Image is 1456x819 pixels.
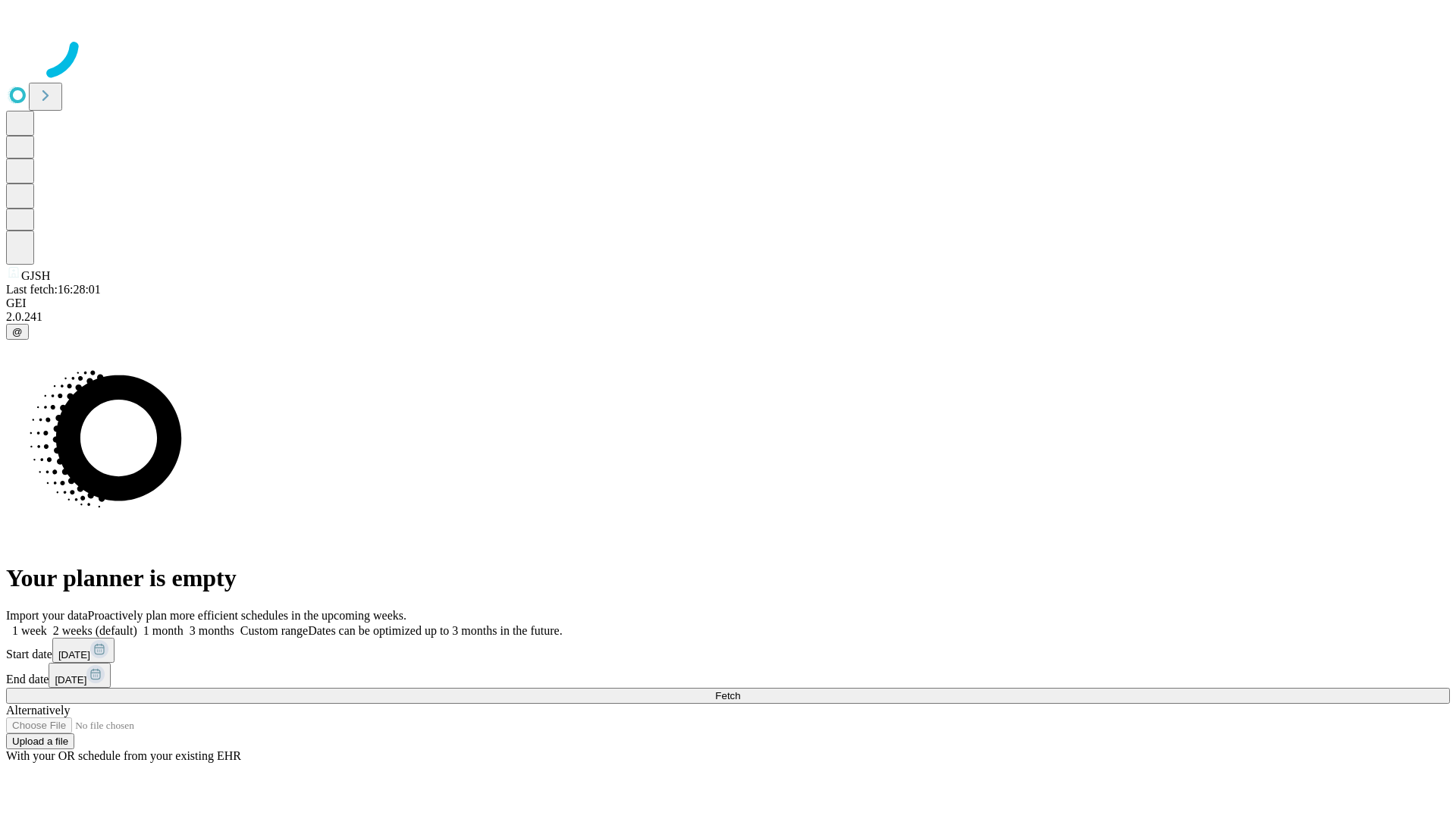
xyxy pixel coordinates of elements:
[143,624,184,637] span: 1 month
[6,609,88,622] span: Import your data
[6,704,70,717] span: Alternatively
[190,624,234,637] span: 3 months
[6,638,1450,663] div: Start date
[12,326,23,337] span: @
[58,649,90,661] span: [DATE]
[6,283,101,296] span: Last fetch: 16:28:01
[715,690,740,701] span: Fetch
[6,749,241,762] span: With your OR schedule from your existing EHR
[21,269,50,282] span: GJSH
[53,624,137,637] span: 2 weeks (default)
[6,324,29,340] button: @
[308,624,562,637] span: Dates can be optimized up to 3 months in the future.
[6,688,1450,704] button: Fetch
[52,638,115,663] button: [DATE]
[12,624,47,637] span: 1 week
[55,674,86,686] span: [DATE]
[6,297,1450,310] div: GEI
[6,663,1450,688] div: End date
[88,609,406,622] span: Proactively plan more efficient schedules in the upcoming weeks.
[6,564,1450,592] h1: Your planner is empty
[49,663,111,688] button: [DATE]
[6,310,1450,324] div: 2.0.241
[6,733,74,749] button: Upload a file
[240,624,308,637] span: Custom range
